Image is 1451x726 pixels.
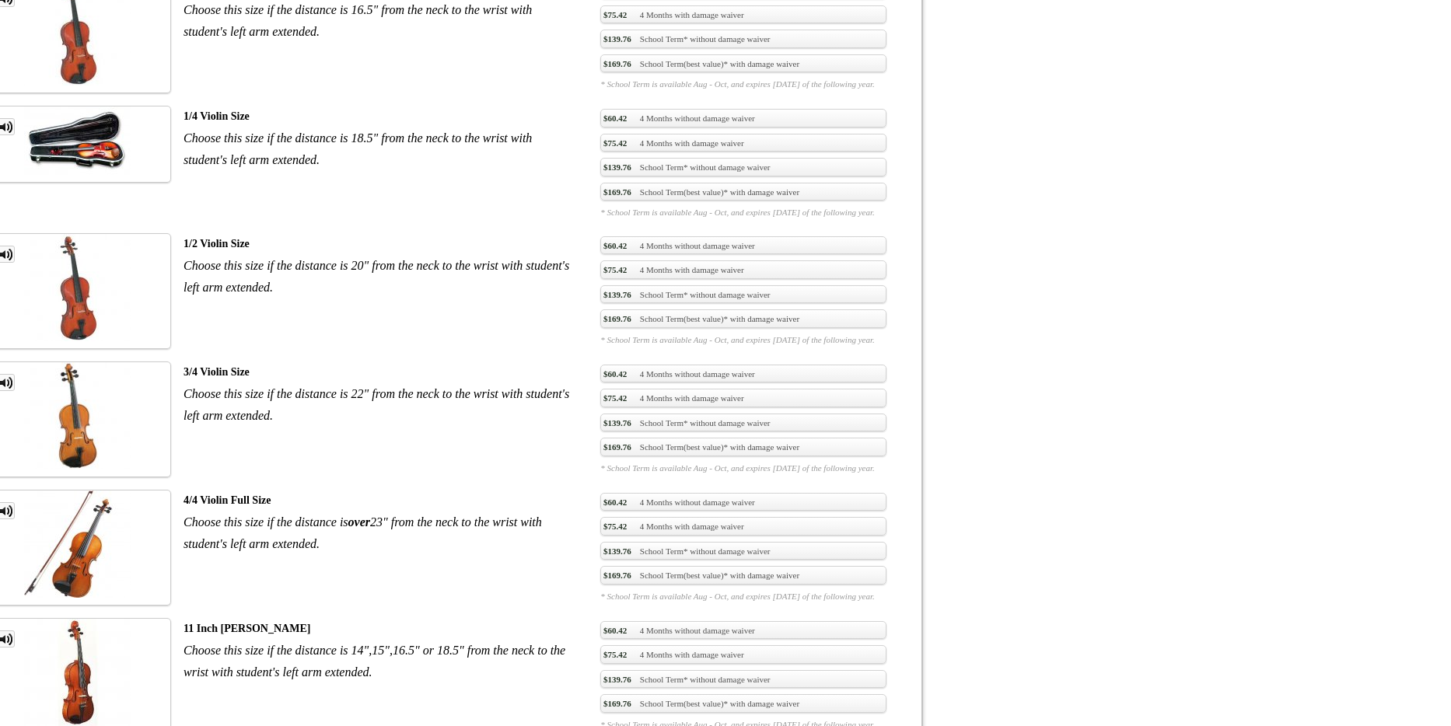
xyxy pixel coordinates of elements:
span: $169.76 [603,441,631,453]
a: $75.424 Months with damage waiver [600,517,886,536]
span: $139.76 [603,545,631,557]
span: $169.76 [603,186,631,198]
a: $139.76School Term* without damage waiver [600,414,886,432]
em: Choose this size if the distance is 14",15",16.5" or 18.5" from the neck to the wrist with studen... [184,644,565,679]
div: 3/4 Violin Size [184,361,578,383]
em: Choose this size if the distance is 18.5" from the neck to the wrist with student's left arm exte... [184,131,532,166]
span: $75.42 [603,137,627,149]
em: * School Term is available Aug - Oct, and expires [DATE] of the following year. [600,333,886,346]
span: $139.76 [603,417,631,429]
a: $60.424 Months without damage waiver [600,109,886,127]
div: 1/2 Violin Size [184,233,578,255]
span: $169.76 [603,312,631,325]
div: 4/4 Violin Full Size [184,490,578,511]
a: $169.76School Term(best value)* with damage waiver [600,54,886,73]
a: $60.424 Months without damage waiver [600,493,886,511]
a: $75.424 Months with damage waiver [600,645,886,664]
span: $139.76 [603,161,631,173]
span: $169.76 [603,569,631,581]
a: $60.424 Months without damage waiver [600,236,886,255]
span: $139.76 [603,288,631,301]
a: $75.424 Months with damage waiver [600,5,886,24]
img: th_1fc34dab4bdaff02a3697e89cb8f30dd_1338903562Violin.JPG [24,106,131,175]
span: $75.42 [603,264,627,276]
img: th_1fc34dab4bdaff02a3697e89cb8f30dd_1340371800ViolinHalfSIze.jpg [24,234,131,341]
a: $60.424 Months without damage waiver [600,621,886,640]
span: $60.42 [603,368,627,380]
span: $75.42 [603,392,627,404]
a: $139.76School Term* without damage waiver [600,158,886,176]
span: $75.42 [603,520,627,532]
em: * School Term is available Aug - Oct, and expires [DATE] of the following year. [600,590,886,602]
em: * School Term is available Aug - Oct, and expires [DATE] of the following year. [600,78,886,90]
img: th_1fc34dab4bdaff02a3697e89cb8f30dd_1340460502Viola11500X500.jpg [24,619,131,726]
a: $139.76School Term* without damage waiver [600,30,886,48]
strong: over [348,515,370,529]
span: $139.76 [603,673,631,686]
a: $169.76School Term(best value)* with damage waiver [600,566,886,585]
a: $75.424 Months with damage waiver [600,260,886,279]
img: th_1fc34dab4bdaff02a3697e89cb8f30dd_1340371828ViolinThreeQuarterSize.jpg [24,362,131,469]
span: $169.76 [603,58,631,70]
a: $169.76School Term(best value)* with damage waiver [600,183,886,201]
em: Choose this size if the distance is 20" from the neck to the wrist with student's left arm extended. [184,259,569,294]
span: $60.42 [603,239,627,252]
div: 1/4 Violin Size [184,106,578,127]
span: $60.42 [603,112,627,124]
em: * School Term is available Aug - Oct, and expires [DATE] of the following year. [600,206,886,218]
span: $169.76 [603,697,631,710]
a: $75.424 Months with damage waiver [600,389,886,407]
a: $169.76School Term(best value)* with damage waiver [600,694,886,713]
a: $139.76School Term* without damage waiver [600,542,886,560]
a: $169.76School Term(best value)* with damage waiver [600,309,886,328]
a: $139.76School Term* without damage waiver [600,285,886,304]
em: Choose this size if the distance is 23" from the neck to the wrist with student's left arm extended. [184,515,542,550]
em: Choose this size if the distance is 16.5" from the neck to the wrist with student's left arm exte... [184,3,532,38]
span: $75.42 [603,9,627,21]
span: $60.42 [603,496,627,508]
span: $75.42 [603,648,627,661]
a: $139.76School Term* without damage waiver [600,670,886,689]
a: $169.76School Term(best value)* with damage waiver [600,438,886,456]
a: $75.424 Months with damage waiver [600,134,886,152]
em: * School Term is available Aug - Oct, and expires [DATE] of the following year. [600,462,886,474]
em: Choose this size if the distance is 22" from the neck to the wrist with student's left arm extended. [184,387,569,422]
a: $60.424 Months without damage waiver [600,365,886,383]
img: th_1fc34dab4bdaff02a3697e89cb8f30dd_1340371741violinFullSize.jpg [24,490,131,598]
span: $60.42 [603,624,627,637]
div: 11 Inch [PERSON_NAME] [184,618,578,640]
span: $139.76 [603,33,631,45]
